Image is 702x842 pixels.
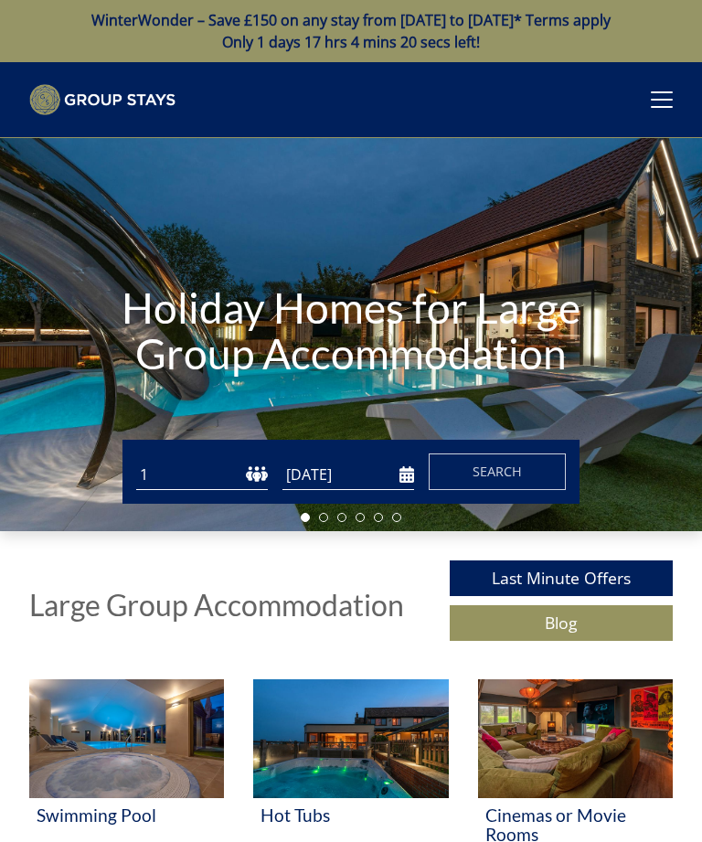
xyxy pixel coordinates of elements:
span: Only 1 days 17 hrs 4 mins 20 secs left! [222,32,480,52]
h1: Large Group Accommodation [29,589,404,621]
img: 'Swimming Pool' - Large Group Accommodation Holiday Ideas [29,679,224,798]
img: Group Stays [29,84,175,115]
a: Last Minute Offers [450,560,673,596]
input: Arrival Date [282,460,414,490]
img: 'Hot Tubs' - Large Group Accommodation Holiday Ideas [253,679,448,798]
button: Search [429,453,566,490]
a: Blog [450,605,673,641]
h1: Holiday Homes for Large Group Accommodation [105,249,597,414]
h3: Swimming Pool [37,805,217,825]
h3: Hot Tubs [261,805,441,825]
img: 'Cinemas or Movie Rooms' - Large Group Accommodation Holiday Ideas [478,679,673,798]
span: Search [473,463,522,480]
